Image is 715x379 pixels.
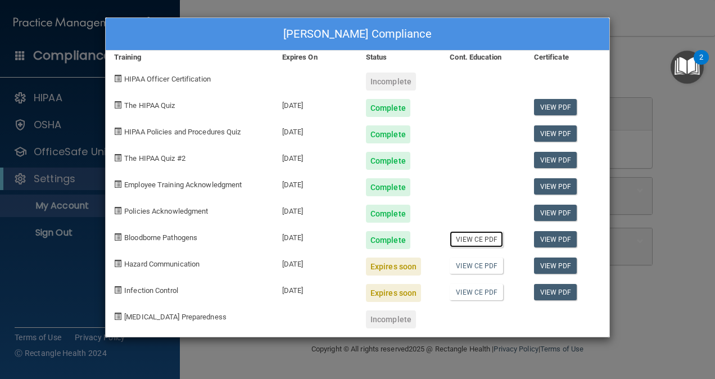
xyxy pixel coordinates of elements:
[534,205,577,221] a: View PDF
[274,51,357,64] div: Expires On
[699,57,703,72] div: 2
[366,152,410,170] div: Complete
[534,152,577,168] a: View PDF
[124,75,211,83] span: HIPAA Officer Certification
[124,128,241,136] span: HIPAA Policies and Procedures Quiz
[450,231,503,247] a: View CE PDF
[534,284,577,300] a: View PDF
[106,18,609,51] div: [PERSON_NAME] Compliance
[124,101,175,110] span: The HIPAA Quiz
[366,125,410,143] div: Complete
[124,260,200,268] span: Hazard Communication
[366,284,421,302] div: Expires soon
[124,207,208,215] span: Policies Acknowledgment
[357,51,441,64] div: Status
[124,313,227,321] span: [MEDICAL_DATA] Preparedness
[366,231,410,249] div: Complete
[534,99,577,115] a: View PDF
[274,276,357,302] div: [DATE]
[106,51,274,64] div: Training
[274,143,357,170] div: [DATE]
[521,299,702,344] iframe: Drift Widget Chat Controller
[124,154,185,163] span: The HIPAA Quiz #2
[534,125,577,142] a: View PDF
[366,310,416,328] div: Incomplete
[366,205,410,223] div: Complete
[274,170,357,196] div: [DATE]
[366,99,410,117] div: Complete
[274,249,357,276] div: [DATE]
[671,51,704,84] button: Open Resource Center, 2 new notifications
[366,73,416,91] div: Incomplete
[274,196,357,223] div: [DATE]
[366,178,410,196] div: Complete
[450,258,503,274] a: View CE PDF
[274,117,357,143] div: [DATE]
[124,286,178,295] span: Infection Control
[124,233,197,242] span: Bloodborne Pathogens
[274,91,357,117] div: [DATE]
[124,181,242,189] span: Employee Training Acknowledgment
[526,51,609,64] div: Certificate
[366,258,421,276] div: Expires soon
[450,284,503,300] a: View CE PDF
[274,223,357,249] div: [DATE]
[534,231,577,247] a: View PDF
[441,51,525,64] div: Cont. Education
[534,258,577,274] a: View PDF
[534,178,577,195] a: View PDF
